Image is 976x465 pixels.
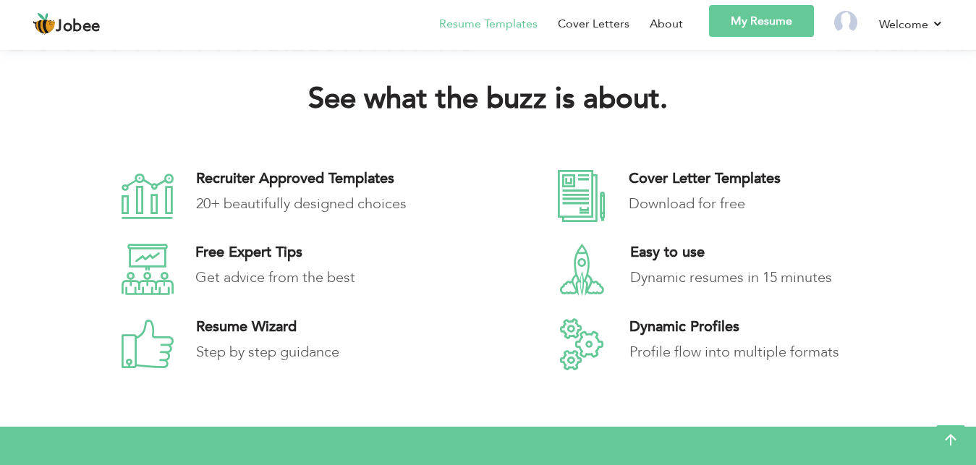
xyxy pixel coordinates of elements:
p: Download for free [629,193,928,215]
h4: Free Expert Tips [195,244,619,261]
h4: Easy to use [630,244,930,261]
h4: Recruiter Approved Templates [196,170,619,187]
p: Profile flow into multiple formats [629,341,929,363]
a: My Resume [709,5,814,37]
img: Profile Img [834,11,857,34]
h4: Dynamic Profiles [629,318,929,336]
h4: Cover Letter Templates [629,170,928,187]
span: Jobee [56,19,101,35]
h2: See what the buzz is about. [308,80,668,118]
h4: Resume Wizard [196,318,619,336]
a: Cover Letters [558,15,629,33]
p: Get advice from the best [195,267,619,289]
p: Step by step guidance [196,341,619,363]
a: Welcome [879,15,943,33]
a: Jobee [33,12,101,35]
img: jobee.io [33,12,56,35]
p: Dynamic resumes in 15 minutes [630,267,930,289]
p: 20+ beautifully designed choices [196,193,619,215]
a: Resume Templates [439,15,538,33]
a: About [650,15,683,33]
